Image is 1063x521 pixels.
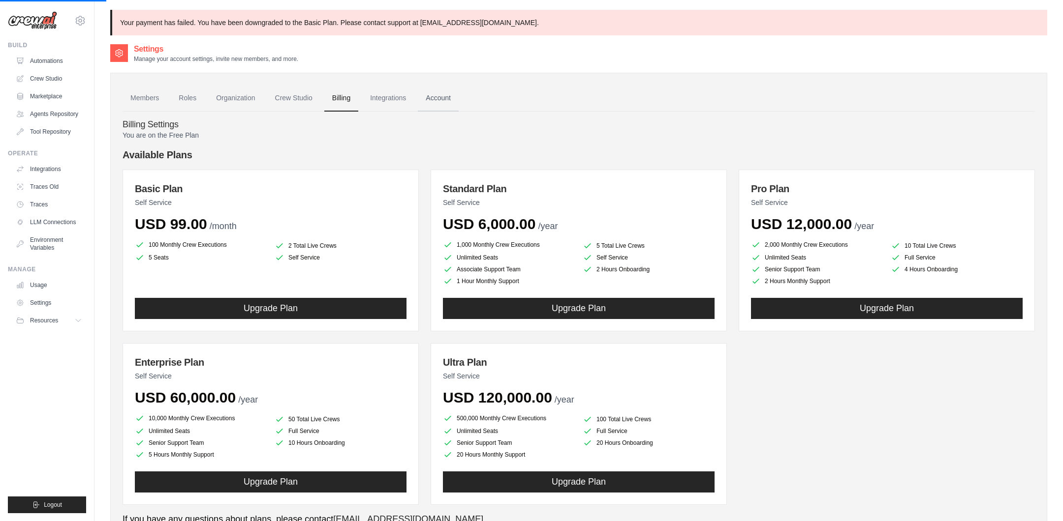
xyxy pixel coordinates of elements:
[135,412,267,424] li: 10,000 Monthly Crew Executions
[135,438,267,448] li: Senior Support Team
[238,395,258,405] span: /year
[443,355,715,369] h3: Ultra Plan
[123,130,1035,140] p: You are on the Free Plan
[443,239,575,251] li: 1,000 Monthly Crew Executions
[443,426,575,436] li: Unlimited Seats
[891,253,1023,262] li: Full Service
[12,232,86,256] a: Environment Variables
[135,389,236,405] span: USD 60,000.00
[751,264,883,274] li: Senior Support Team
[30,317,58,324] span: Resources
[362,85,414,112] a: Integrations
[751,298,1023,319] button: Upgrade Plan
[44,501,62,509] span: Logout
[583,241,715,251] li: 5 Total Live Crews
[123,85,167,112] a: Members
[134,43,298,55] h2: Settings
[443,438,575,448] li: Senior Support Team
[275,241,406,251] li: 2 Total Live Crews
[135,198,406,207] p: Self Service
[751,216,852,232] span: USD 12,000.00
[123,119,1035,130] h4: Billing Settings
[1014,474,1063,521] div: Widget de chat
[8,496,86,513] button: Logout
[135,239,267,251] li: 100 Monthly Crew Executions
[443,371,715,381] p: Self Service
[891,264,1023,274] li: 4 Hours Onboarding
[583,414,715,424] li: 100 Total Live Crews
[275,414,406,424] li: 50 Total Live Crews
[443,450,575,460] li: 20 Hours Monthly Support
[210,221,237,231] span: /month
[12,53,86,69] a: Automations
[12,88,86,104] a: Marketplace
[443,471,715,492] button: Upgrade Plan
[135,371,406,381] p: Self Service
[275,426,406,436] li: Full Service
[443,298,715,319] button: Upgrade Plan
[12,124,86,140] a: Tool Repository
[275,253,406,262] li: Self Service
[583,426,715,436] li: Full Service
[751,198,1023,207] p: Self Service
[891,241,1023,251] li: 10 Total Live Crews
[8,41,86,49] div: Build
[418,85,459,112] a: Account
[267,85,320,112] a: Crew Studio
[135,182,406,196] h3: Basic Plan
[443,276,575,286] li: 1 Hour Monthly Support
[12,161,86,177] a: Integrations
[123,148,1035,162] h4: Available Plans
[12,71,86,87] a: Crew Studio
[110,10,1047,35] p: Your payment has failed. You have been downgraded to the Basic Plan. Please contact support at [E...
[443,264,575,274] li: Associate Support Team
[12,214,86,230] a: LLM Connections
[751,253,883,262] li: Unlimited Seats
[12,197,86,212] a: Traces
[583,253,715,262] li: Self Service
[324,85,358,112] a: Billing
[8,265,86,273] div: Manage
[135,216,207,232] span: USD 99.00
[538,221,558,231] span: /year
[134,55,298,63] p: Manage your account settings, invite new members, and more.
[751,182,1023,196] h3: Pro Plan
[12,179,86,195] a: Traces Old
[583,264,715,274] li: 2 Hours Onboarding
[275,438,406,448] li: 10 Hours Onboarding
[443,389,552,405] span: USD 120,000.00
[443,412,575,424] li: 500,000 Monthly Crew Executions
[208,85,263,112] a: Organization
[135,355,406,369] h3: Enterprise Plan
[12,295,86,311] a: Settings
[443,216,535,232] span: USD 6,000.00
[751,276,883,286] li: 2 Hours Monthly Support
[8,11,57,30] img: Logo
[854,221,874,231] span: /year
[135,450,267,460] li: 5 Hours Monthly Support
[443,253,575,262] li: Unlimited Seats
[12,106,86,122] a: Agents Repository
[135,253,267,262] li: 5 Seats
[443,198,715,207] p: Self Service
[1014,474,1063,521] iframe: Chat Widget
[8,149,86,157] div: Operate
[135,298,406,319] button: Upgrade Plan
[135,471,406,492] button: Upgrade Plan
[555,395,574,405] span: /year
[12,277,86,293] a: Usage
[12,313,86,328] button: Resources
[171,85,204,112] a: Roles
[135,426,267,436] li: Unlimited Seats
[751,239,883,251] li: 2,000 Monthly Crew Executions
[583,438,715,448] li: 20 Hours Onboarding
[443,182,715,196] h3: Standard Plan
